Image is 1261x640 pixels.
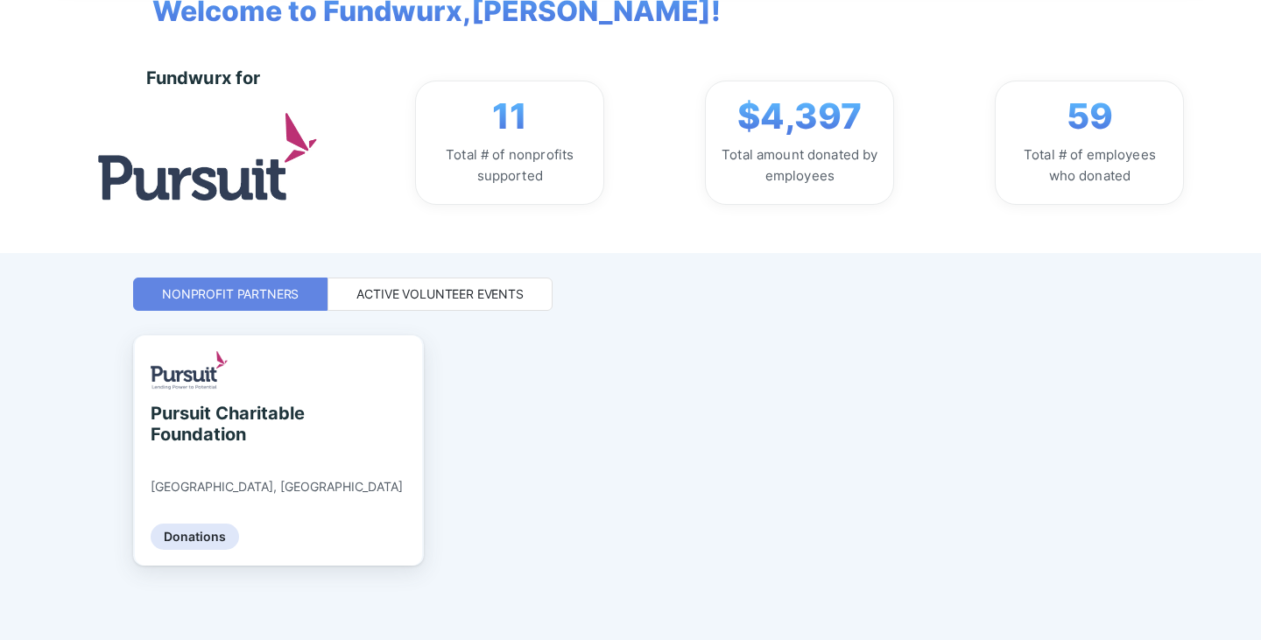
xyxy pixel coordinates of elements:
div: Fundwurx for [146,67,261,88]
span: $4,397 [737,95,862,137]
span: 59 [1067,95,1113,137]
div: Total # of employees who donated [1010,144,1169,186]
div: [GEOGRAPHIC_DATA], [GEOGRAPHIC_DATA] [151,479,403,495]
span: 11 [492,95,527,137]
img: logo.jpg [98,113,317,200]
div: Pursuit Charitable Foundation [151,403,311,445]
div: Donations [151,524,239,550]
div: Total # of nonprofits supported [430,144,589,186]
div: Active Volunteer Events [356,285,524,303]
div: Nonprofit Partners [162,285,299,303]
div: Total amount donated by employees [720,144,879,186]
